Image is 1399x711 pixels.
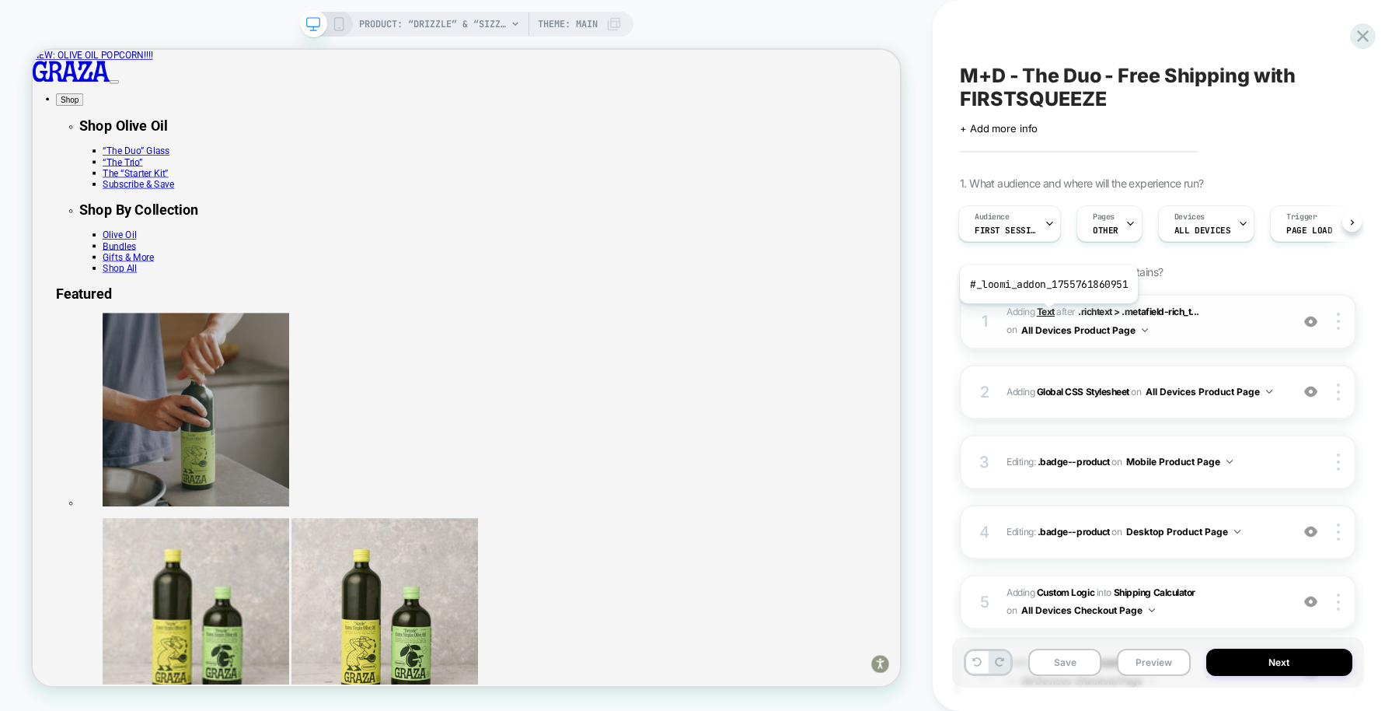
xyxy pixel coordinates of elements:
[359,12,507,37] span: PRODUCT: “Drizzle” & “Sizzle” Glass [duo]
[1337,524,1340,541] img: close
[1093,212,1115,222] span: Pages
[1304,315,1317,328] img: crossed eye
[1021,601,1155,620] button: All Devices Checkout Page
[977,307,993,335] div: 1
[1337,594,1340,611] img: close
[93,284,139,299] a: Shop All
[977,448,993,476] div: 3
[1093,225,1118,236] span: OTHER
[1038,526,1110,538] span: .badge--product
[93,254,138,269] a: Bundles
[1111,454,1122,471] span: on
[1286,225,1332,236] span: Page Load
[93,240,138,254] a: Olive Oil
[975,212,1010,222] span: Audience
[1149,608,1155,612] img: down arrow
[1337,454,1340,471] img: close
[1007,382,1282,401] span: Adding
[31,58,68,75] button: Shop
[975,225,1037,236] span: First Session
[977,518,993,546] div: 4
[977,378,993,406] div: 2
[960,64,1356,110] span: M+D - The Duo - Free Shipping with FIRSTSQUEEZE
[1126,522,1240,541] button: Desktop Product Page
[93,172,189,187] a: Subscribe & Save
[1028,649,1101,676] button: Save
[1056,306,1076,317] span: AFTER
[1337,313,1340,330] img: close
[1234,530,1240,534] img: down arrow
[1021,320,1148,340] button: All Devices Product Page
[1286,212,1317,222] span: Trigger
[1114,587,1195,598] span: Shipping Calculator
[1037,587,1094,598] b: Custom Logic
[103,40,115,45] button: Toggle Navigation Menu
[977,588,993,616] div: 5
[62,202,1157,224] h2: Shop By Collection
[1007,602,1017,619] span: on
[1304,525,1317,538] img: crossed eye
[1142,328,1148,332] img: down arrow
[1038,456,1110,468] span: .badge--product
[1097,587,1111,598] span: INTO
[1037,306,1055,317] b: Text
[1131,384,1141,401] span: on
[93,269,162,284] a: Gifts & More
[960,122,1038,135] span: + Add more info
[538,12,598,37] span: Theme: MAIN
[1174,212,1205,222] span: Devices
[62,90,1157,112] h2: Shop Olive Oil
[1304,595,1317,608] img: crossed eye
[1117,649,1190,676] button: Preview
[1007,306,1055,317] span: Adding
[1337,384,1340,401] img: close
[1304,385,1317,398] img: crossed eye
[93,142,147,157] a: “The Trio”
[1007,522,1282,541] span: Editing :
[1146,382,1272,401] button: All Devices Product Page
[1007,321,1017,338] span: on
[1078,306,1199,317] span: .richtext > .metafield-rich_t...
[93,157,181,172] a: The “Starter Kit”
[1226,460,1233,464] img: down arrow
[1174,225,1230,236] span: ALL DEVICES
[960,265,1163,278] span: 2. Which changes the experience contains?
[1007,452,1282,471] span: Editing :
[1266,390,1272,394] img: down arrow
[1126,452,1233,471] button: Mobile Product Page
[1037,386,1129,398] b: Global CSS Stylesheet
[31,314,1157,336] h2: Featured
[1206,649,1353,676] button: Next
[93,128,183,142] a: “The Duo” Glass
[1007,587,1094,598] span: Adding
[1111,524,1122,541] span: on
[960,177,1203,190] span: 1. What audience and where will the experience run?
